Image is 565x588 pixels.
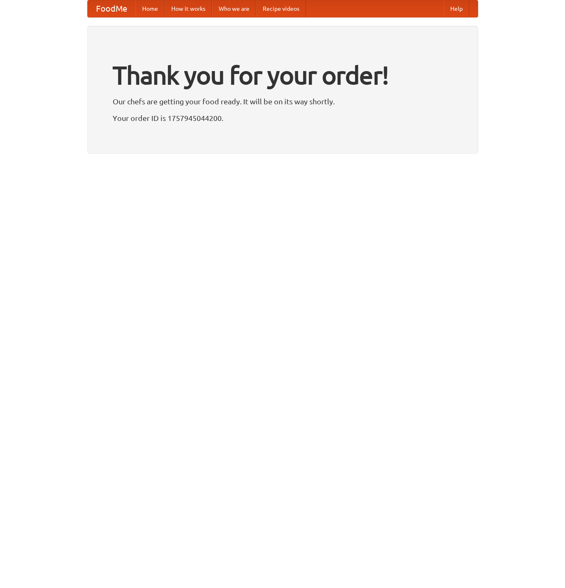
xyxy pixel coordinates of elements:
p: Our chefs are getting your food ready. It will be on its way shortly. [113,95,453,108]
a: Who we are [212,0,256,17]
a: How it works [165,0,212,17]
a: Recipe videos [256,0,306,17]
h1: Thank you for your order! [113,55,453,95]
a: Help [444,0,469,17]
a: FoodMe [88,0,136,17]
p: Your order ID is 1757945044200. [113,112,453,124]
a: Home [136,0,165,17]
